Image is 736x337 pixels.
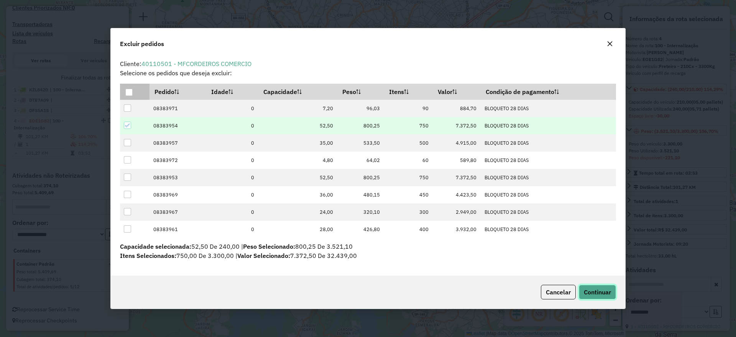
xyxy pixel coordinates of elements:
td: BLOQUETO 28 DIAS [480,186,616,203]
td: 0 [206,186,258,203]
td: 08383954 [149,117,206,134]
td: 0 [206,117,258,134]
td: 52,50 [258,169,337,186]
td: 36,00 [258,186,337,203]
a: 40110501 - MFCORDEIROS COMERCIO [141,60,251,68]
th: Idade [206,84,258,100]
th: Capacidade [258,84,337,100]
td: 0 [206,152,258,169]
span: Excluir pedidos [120,39,164,48]
td: 7.372,50 [432,169,480,186]
span: Peso Selecionado: [243,243,295,250]
th: Valor [432,84,480,100]
span: Itens Selecionados: [120,252,176,259]
td: 4.915,00 [432,134,480,152]
td: 60 [384,152,433,169]
span: Valor Selecionado: [237,252,290,259]
span: Cancelar [546,288,571,296]
td: 0 [206,100,258,117]
p: 52,50 De 240,00 | 800,25 De 3.521,10 [120,242,616,251]
p: 7.372,50 De 32.439,00 [120,251,616,260]
td: 300 [384,203,433,221]
td: BLOQUETO 28 DIAS [480,134,616,152]
td: 320,10 [337,203,384,221]
th: Pedido [149,84,206,100]
td: 96,03 [337,100,384,117]
td: 08383953 [149,169,206,186]
td: 08383969 [149,186,206,203]
span: 750,00 De 3.300,00 | [120,252,237,259]
td: 4,80 [258,152,337,169]
td: 35,00 [258,134,337,152]
td: 0 [206,169,258,186]
td: 589,80 [432,152,480,169]
td: 08383961 [149,221,206,238]
td: 2.949,00 [432,203,480,221]
span: Cliente: [120,60,251,68]
p: Selecione os pedidos que deseja excluir: [120,68,616,78]
span: Capacidade selecionada: [120,243,191,250]
td: 08383967 [149,203,206,221]
td: 08383957 [149,134,206,152]
td: 500 [384,134,433,152]
td: 400 [384,221,433,238]
td: 7,20 [258,100,337,117]
td: BLOQUETO 28 DIAS [480,221,616,238]
td: BLOQUETO 28 DIAS [480,117,616,134]
td: 7.372,50 [432,117,480,134]
td: 0 [206,221,258,238]
td: 750 [384,169,433,186]
td: BLOQUETO 28 DIAS [480,100,616,117]
th: Condição de pagamento [480,84,616,100]
td: 28,00 [258,221,337,238]
th: Itens [384,84,433,100]
span: Continuar [584,288,611,296]
td: 533,50 [337,134,384,152]
td: 750 [384,117,433,134]
td: BLOQUETO 28 DIAS [480,203,616,221]
td: 800,25 [337,169,384,186]
td: 426,80 [337,221,384,238]
td: 884,70 [432,100,480,117]
td: 08383972 [149,152,206,169]
th: Peso [337,84,384,100]
td: 3.932,00 [432,221,480,238]
td: 450 [384,186,433,203]
td: BLOQUETO 28 DIAS [480,169,616,186]
td: 0 [206,134,258,152]
td: 480,15 [337,186,384,203]
td: 800,25 [337,117,384,134]
td: 24,00 [258,203,337,221]
td: 90 [384,100,433,117]
button: Cancelar [541,285,576,299]
td: 4.423,50 [432,186,480,203]
button: Continuar [579,285,616,299]
td: BLOQUETO 28 DIAS [480,152,616,169]
td: 08383971 [149,100,206,117]
td: 64,02 [337,152,384,169]
td: 0 [206,203,258,221]
td: 52,50 [258,117,337,134]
